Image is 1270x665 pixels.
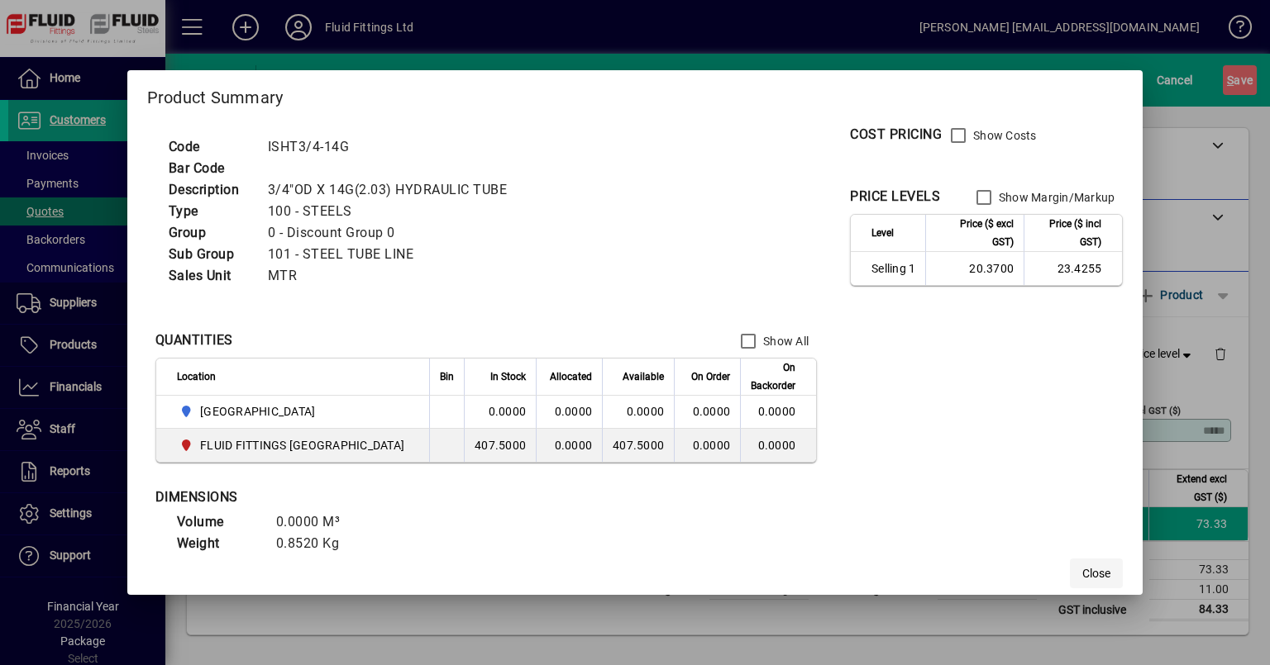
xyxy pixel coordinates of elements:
[490,368,526,386] span: In Stock
[260,244,528,265] td: 101 - STEEL TUBE LINE
[1034,215,1101,251] span: Price ($ incl GST)
[1070,558,1123,588] button: Close
[751,359,795,395] span: On Backorder
[155,330,233,350] div: QUANTITIES
[850,187,940,207] div: PRICE LEVELS
[268,511,367,533] td: 0.0000 M³
[602,396,674,429] td: 0.0000
[871,260,915,277] span: Selling 1
[850,125,942,145] div: COST PRICING
[155,487,569,507] div: DIMENSIONS
[260,265,528,287] td: MTR
[970,127,1037,144] label: Show Costs
[169,511,268,533] td: Volume
[550,368,592,386] span: Allocated
[127,70,1143,118] h2: Product Summary
[464,429,536,462] td: 407.5000
[536,429,602,462] td: 0.0000
[602,429,674,462] td: 407.5000
[693,439,731,452] span: 0.0000
[260,222,528,244] td: 0 - Discount Group 0
[200,437,404,454] span: FLUID FITTINGS [GEOGRAPHIC_DATA]
[268,533,367,554] td: 0.8520 Kg
[440,368,454,386] span: Bin
[1082,565,1110,582] span: Close
[871,224,894,242] span: Level
[160,201,260,222] td: Type
[740,429,816,462] td: 0.0000
[464,396,536,429] td: 0.0000
[160,222,260,244] td: Group
[691,368,730,386] span: On Order
[995,189,1115,206] label: Show Margin/Markup
[160,244,260,265] td: Sub Group
[200,403,315,420] span: [GEOGRAPHIC_DATA]
[177,435,412,455] span: FLUID FITTINGS CHRISTCHURCH
[177,401,412,421] span: AUCKLAND
[177,368,216,386] span: Location
[740,396,816,429] td: 0.0000
[693,405,731,418] span: 0.0000
[760,333,809,349] label: Show All
[925,252,1024,285] td: 20.3700
[1024,252,1122,285] td: 23.4255
[260,201,528,222] td: 100 - STEELS
[169,533,268,554] td: Weight
[260,136,528,158] td: ISHT3/4-14G
[160,136,260,158] td: Code
[936,215,1014,251] span: Price ($ excl GST)
[160,158,260,179] td: Bar Code
[623,368,664,386] span: Available
[160,179,260,201] td: Description
[160,265,260,287] td: Sales Unit
[260,179,528,201] td: 3/4"OD X 14G(2.03) HYDRAULIC TUBE
[536,396,602,429] td: 0.0000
